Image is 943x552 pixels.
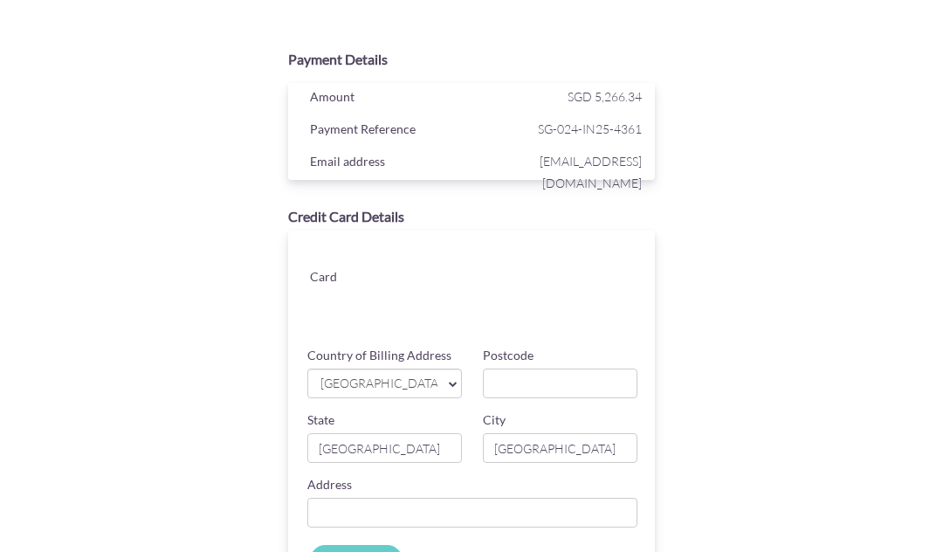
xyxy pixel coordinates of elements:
span: SGD 5,266.34 [568,89,642,104]
label: Country of Billing Address [307,347,451,364]
div: Payment Details [288,50,654,70]
a: [GEOGRAPHIC_DATA] [307,369,462,398]
div: Credit Card Details [288,207,654,227]
div: Email address [297,150,476,176]
span: [EMAIL_ADDRESS][DOMAIN_NAME] [476,150,642,194]
iframe: Secure card number input frame [400,248,639,279]
span: SG-024-IN25-4361 [476,118,642,140]
div: Card [297,266,386,292]
label: State [307,411,334,429]
label: City [483,411,506,429]
div: Payment Reference [297,118,476,144]
label: Address [307,476,352,493]
iframe: Secure card expiration date input frame [400,286,519,318]
iframe: Secure card security code input frame [520,286,639,318]
label: Postcode [483,347,533,364]
div: Amount [297,86,476,112]
span: [GEOGRAPHIC_DATA] [319,375,437,393]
